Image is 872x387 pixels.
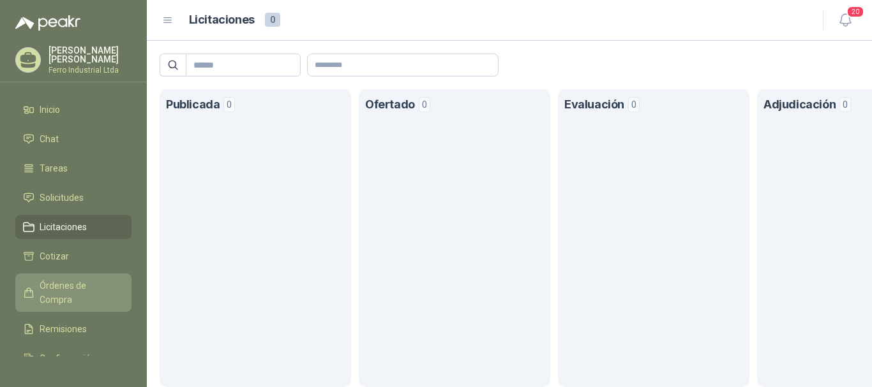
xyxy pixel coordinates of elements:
h1: Adjudicación [763,96,836,114]
span: Inicio [40,103,60,117]
h1: Ofertado [365,96,415,114]
a: Chat [15,127,132,151]
span: 0 [265,13,280,27]
a: Configuración [15,346,132,370]
p: [PERSON_NAME] [PERSON_NAME] [49,46,132,64]
a: Licitaciones [15,215,132,239]
span: 0 [839,97,851,112]
span: Chat [40,132,59,146]
button: 20 [834,9,857,32]
a: Órdenes de Compra [15,274,132,312]
h1: Evaluación [564,96,624,114]
span: 0 [419,97,430,112]
a: Tareas [15,156,132,180]
span: 0 [223,97,235,112]
h1: Licitaciones [189,11,255,29]
img: Logo peakr [15,15,80,31]
span: Licitaciones [40,220,87,234]
span: Cotizar [40,249,69,263]
span: 20 [846,6,864,18]
p: Ferro Industrial Ltda [49,66,132,74]
span: Configuración [40,351,96,365]
span: Remisiones [40,322,87,336]
a: Inicio [15,98,132,122]
a: Solicitudes [15,186,132,210]
span: Tareas [40,161,68,175]
span: 0 [628,97,640,112]
span: Solicitudes [40,191,84,205]
h1: Publicada [166,96,220,114]
a: Remisiones [15,317,132,341]
a: Cotizar [15,244,132,268]
span: Órdenes de Compra [40,279,119,307]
